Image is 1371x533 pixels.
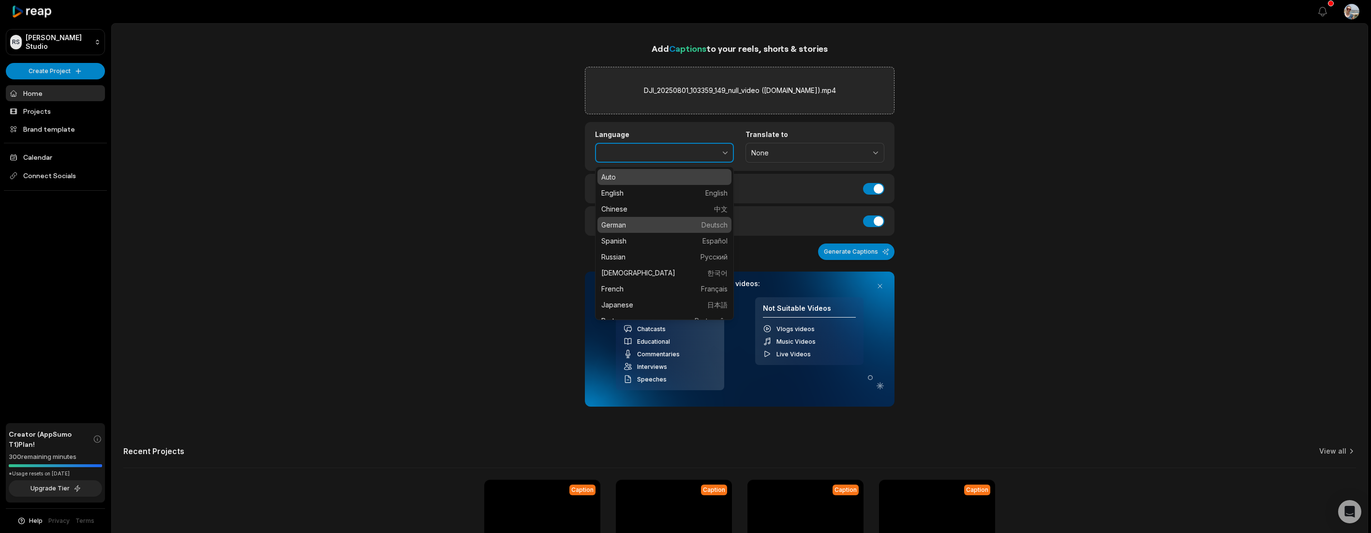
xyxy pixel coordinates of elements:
span: Français [701,284,728,294]
p: Portuguese [601,316,728,326]
div: 300 remaining minutes [9,452,102,462]
a: Calendar [6,149,105,165]
a: Terms [75,517,94,525]
p: Russian [601,252,728,262]
span: 한국어 [707,268,728,278]
span: 日本語 [707,300,728,310]
span: Help [29,517,43,525]
a: Home [6,85,105,101]
p: Spanish [601,236,728,246]
a: Brand template [6,121,105,137]
a: Projects [6,103,105,119]
h2: Recent Projects [123,446,184,456]
span: English [705,188,728,198]
span: Music Videos [776,338,816,345]
button: Create Project [6,63,105,79]
span: Captions [669,43,706,54]
span: Vlogs videos [776,325,815,333]
h1: Add to your reels, shorts & stories [585,42,894,55]
span: Live Videos [776,350,811,358]
span: Português [695,316,728,326]
a: View all [1319,446,1346,456]
p: Chinese [601,204,728,214]
p: [DEMOGRAPHIC_DATA] [601,268,728,278]
div: Open Intercom Messenger [1338,500,1361,523]
span: Deutsch [701,220,728,230]
span: Speeches [637,376,667,383]
button: Generate Captions [818,244,894,260]
p: English [601,188,728,198]
span: Commentaries [637,350,680,358]
a: Privacy [48,517,70,525]
p: French [601,284,728,294]
span: Chatcasts [637,325,666,333]
span: None [751,149,865,157]
h3: Our AI performs best with TALKING videos: [616,279,864,288]
span: Creator (AppSumo T1) Plan! [9,429,93,449]
div: RS [10,35,22,49]
span: Interviews [637,363,667,370]
p: [PERSON_NAME] Studio [26,33,90,51]
span: Educational [637,338,670,345]
label: Language [595,130,734,139]
span: 中文 [714,204,728,214]
span: Русский [700,252,728,262]
div: *Usage resets on [DATE] [9,470,102,477]
label: DJI_20250801_103359_149_null_video ([DOMAIN_NAME]).mp4 [644,85,836,96]
p: German [601,220,728,230]
span: Español [702,236,728,246]
h4: Not Suitable Videos [763,304,856,318]
p: Auto [601,172,728,182]
button: Upgrade Tier [9,480,102,497]
button: None [745,143,884,163]
label: Translate to [745,130,884,139]
button: Help [17,517,43,525]
span: Connect Socials [6,167,105,184]
p: Japanese [601,300,728,310]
